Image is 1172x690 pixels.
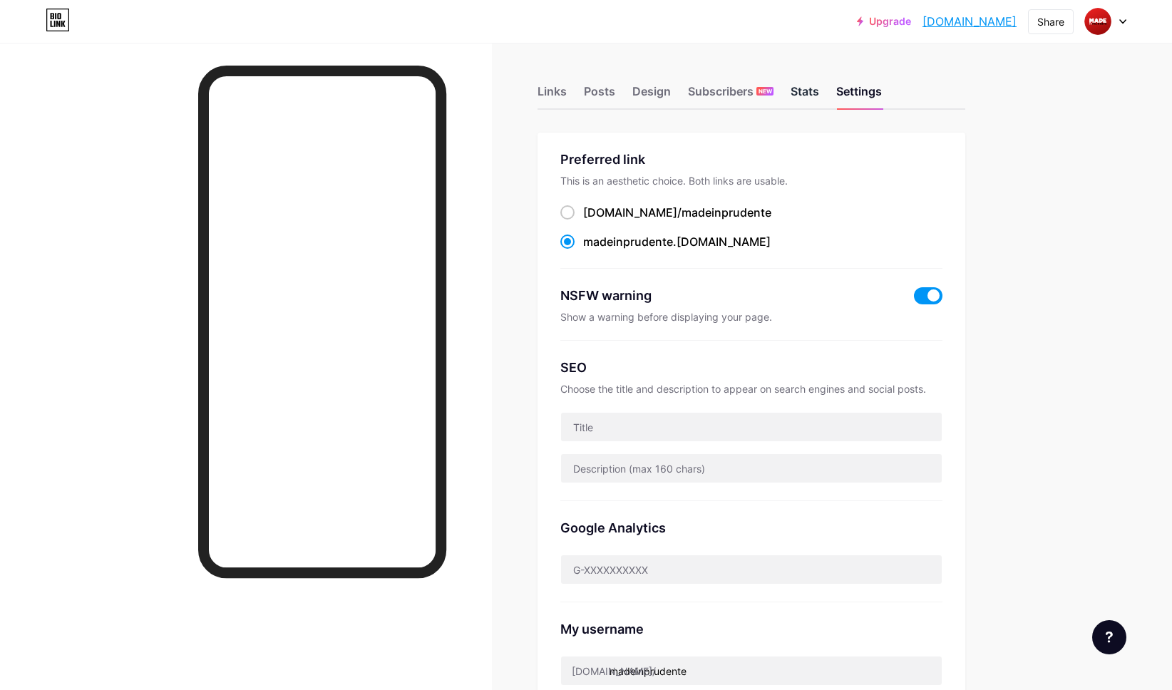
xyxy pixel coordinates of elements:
[561,656,942,685] input: username
[560,286,893,305] div: NSFW warning
[560,311,942,323] div: Show a warning before displaying your page.
[538,83,567,108] div: Links
[688,83,773,108] div: Subscribers
[572,664,656,679] div: [DOMAIN_NAME]/
[561,555,942,584] input: G-XXXXXXXXXX
[560,358,942,377] div: SEO
[682,205,771,220] span: madeinprudente
[583,204,771,221] div: [DOMAIN_NAME]/
[759,87,772,96] span: NEW
[583,235,673,249] span: madeinprudente
[560,383,942,395] div: Choose the title and description to appear on search engines and social posts.
[560,175,942,187] div: This is an aesthetic choice. Both links are usable.
[1037,14,1064,29] div: Share
[560,518,942,537] div: Google Analytics
[791,83,819,108] div: Stats
[561,454,942,483] input: Description (max 160 chars)
[632,83,671,108] div: Design
[922,13,1017,30] a: [DOMAIN_NAME]
[560,619,942,639] div: My username
[583,233,771,250] div: .[DOMAIN_NAME]
[584,83,615,108] div: Posts
[1084,8,1111,35] img: Lucas Azevedo
[561,413,942,441] input: Title
[836,83,882,108] div: Settings
[560,150,942,169] div: Preferred link
[857,16,911,27] a: Upgrade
